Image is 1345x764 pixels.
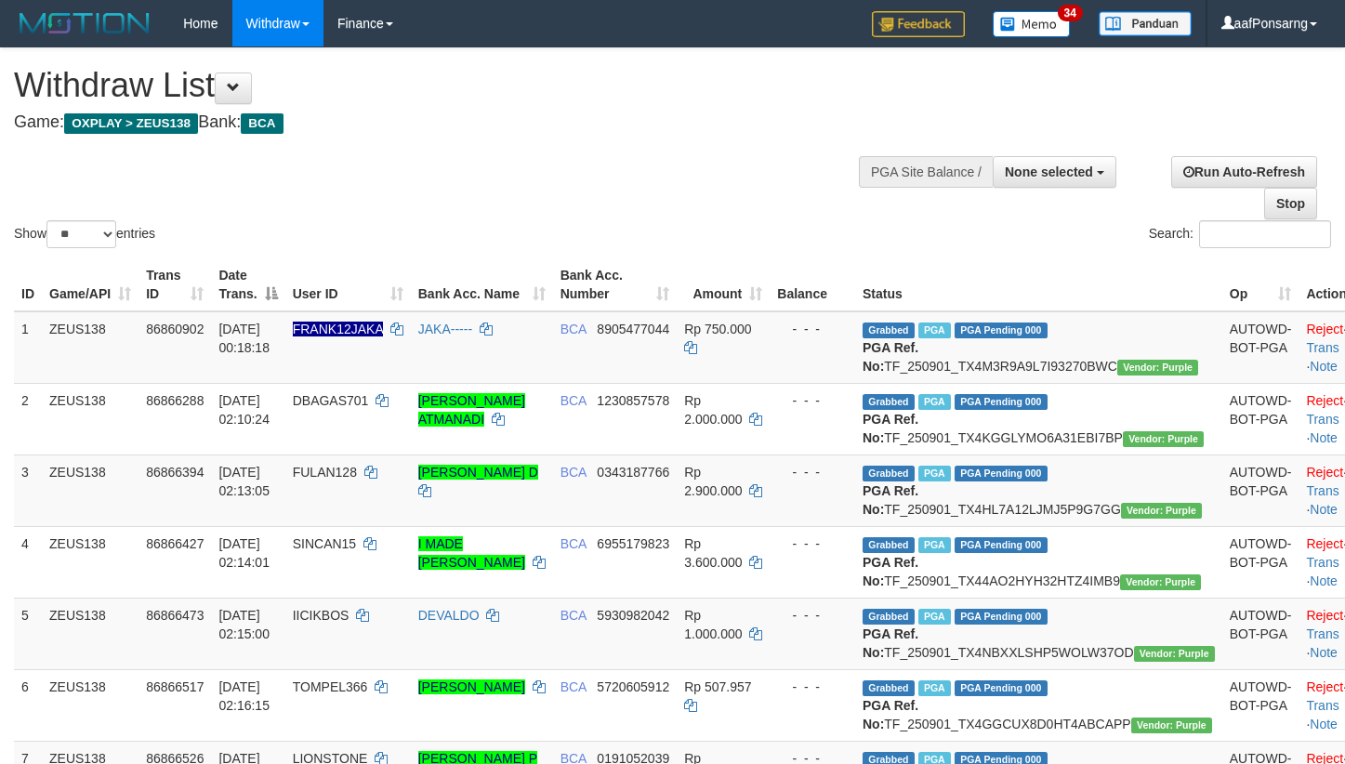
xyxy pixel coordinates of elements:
span: Rp 750.000 [684,322,751,336]
span: Copy 8905477044 to clipboard [597,322,669,336]
div: - - - [777,534,848,553]
b: PGA Ref. No: [863,340,918,374]
span: PGA Pending [955,466,1048,481]
h4: Game: Bank: [14,113,878,132]
span: IICIKBOS [293,608,349,623]
td: TF_250901_TX4GGCUX8D0HT4ABCAPP [855,669,1222,741]
td: AUTOWD-BOT-PGA [1222,598,1299,669]
span: BCA [560,322,587,336]
td: AUTOWD-BOT-PGA [1222,454,1299,526]
b: PGA Ref. No: [863,412,918,445]
span: [DATE] 02:14:01 [218,536,270,570]
b: PGA Ref. No: [863,483,918,517]
span: BCA [241,113,283,134]
input: Search: [1199,220,1331,248]
td: TF_250901_TX4KGGLYMO6A31EBI7BP [855,383,1222,454]
td: ZEUS138 [42,311,138,384]
span: Copy 1230857578 to clipboard [597,393,669,408]
span: Copy 5720605912 to clipboard [597,679,669,694]
a: Note [1310,502,1338,517]
span: PGA Pending [955,537,1048,553]
a: Run Auto-Refresh [1171,156,1317,188]
span: Rp 2.000.000 [684,393,742,427]
button: None selected [993,156,1116,188]
td: TF_250901_TX4HL7A12LJMJ5P9G7GG [855,454,1222,526]
span: [DATE] 02:16:15 [218,679,270,713]
td: TF_250901_TX4NBXXLSHP5WOLW37OD [855,598,1222,669]
img: MOTION_logo.png [14,9,155,37]
div: - - - [777,678,848,696]
a: Note [1310,645,1338,660]
a: Reject [1306,536,1343,551]
img: Button%20Memo.svg [993,11,1071,37]
span: 86866394 [146,465,204,480]
span: BCA [560,536,587,551]
a: [PERSON_NAME] ATMANADI [418,393,525,427]
span: Rp 1.000.000 [684,608,742,641]
span: [DATE] 02:15:00 [218,608,270,641]
td: ZEUS138 [42,598,138,669]
img: panduan.png [1099,11,1192,36]
a: Note [1310,430,1338,445]
h1: Withdraw List [14,67,878,104]
td: ZEUS138 [42,526,138,598]
td: 6 [14,669,42,741]
a: [PERSON_NAME] D [418,465,538,480]
div: - - - [777,606,848,625]
th: Amount: activate to sort column ascending [677,258,770,311]
span: 86866517 [146,679,204,694]
span: 34 [1058,5,1083,21]
span: Vendor URL: https://trx4.1velocity.biz [1123,431,1204,447]
a: Reject [1306,608,1343,623]
th: Op: activate to sort column ascending [1222,258,1299,311]
span: Grabbed [863,323,915,338]
span: PGA Pending [955,609,1048,625]
span: [DATE] 00:18:18 [218,322,270,355]
span: [DATE] 02:13:05 [218,465,270,498]
span: Copy 5930982042 to clipboard [597,608,669,623]
div: - - - [777,320,848,338]
span: Marked by aafpengsreynich [918,609,951,625]
a: Reject [1306,679,1343,694]
span: None selected [1005,165,1093,179]
td: 4 [14,526,42,598]
span: Rp 3.600.000 [684,536,742,570]
td: TF_250901_TX4M3R9A9L7I93270BWC [855,311,1222,384]
span: BCA [560,465,587,480]
b: PGA Ref. No: [863,555,918,588]
span: OXPLAY > ZEUS138 [64,113,198,134]
td: TF_250901_TX44AO2HYH32HTZ4IMB9 [855,526,1222,598]
a: Stop [1264,188,1317,219]
span: PGA Pending [955,680,1048,696]
div: PGA Site Balance / [859,156,993,188]
span: 86866473 [146,608,204,623]
span: Grabbed [863,609,915,625]
span: Copy 0343187766 to clipboard [597,465,669,480]
b: PGA Ref. No: [863,626,918,660]
td: 2 [14,383,42,454]
th: Game/API: activate to sort column ascending [42,258,138,311]
td: 1 [14,311,42,384]
td: AUTOWD-BOT-PGA [1222,383,1299,454]
span: Vendor URL: https://trx4.1velocity.biz [1117,360,1198,375]
span: 86866288 [146,393,204,408]
b: PGA Ref. No: [863,698,918,731]
span: Rp 507.957 [684,679,751,694]
span: Nama rekening ada tanda titik/strip, harap diedit [293,322,383,336]
span: [DATE] 02:10:24 [218,393,270,427]
span: Vendor URL: https://trx4.1velocity.biz [1131,718,1212,733]
span: Marked by aafpengsreynich [918,680,951,696]
th: Bank Acc. Name: activate to sort column ascending [411,258,553,311]
span: SINCAN15 [293,536,356,551]
span: Grabbed [863,466,915,481]
span: Marked by aafpengsreynich [918,394,951,410]
span: TOMPEL366 [293,679,368,694]
span: Vendor URL: https://trx4.1velocity.biz [1134,646,1215,662]
td: ZEUS138 [42,669,138,741]
th: User ID: activate to sort column ascending [285,258,411,311]
label: Search: [1149,220,1331,248]
th: Date Trans.: activate to sort column descending [211,258,284,311]
th: Trans ID: activate to sort column ascending [138,258,211,311]
span: 86866427 [146,536,204,551]
span: BCA [560,608,587,623]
